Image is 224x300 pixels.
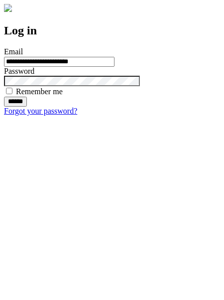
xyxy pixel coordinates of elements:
[4,67,34,75] label: Password
[16,87,63,96] label: Remember me
[4,107,77,115] a: Forgot your password?
[4,47,23,56] label: Email
[4,24,220,37] h2: Log in
[4,4,12,12] img: logo-4e3dc11c47720685a147b03b5a06dd966a58ff35d612b21f08c02c0306f2b779.png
